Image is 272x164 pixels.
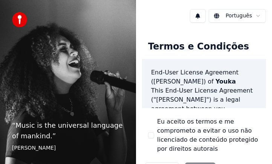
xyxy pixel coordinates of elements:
p: “ Music is the universal language of mankind. ” [12,120,124,141]
p: This End-User License Agreement ("[PERSON_NAME]") is a legal agreement between you and [151,86,257,122]
footer: [PERSON_NAME] [12,144,124,152]
img: youka [12,12,27,27]
div: Termos e Condições [142,35,255,59]
span: Youka [215,78,236,85]
h3: End-User License Agreement ([PERSON_NAME]) of [151,68,257,86]
label: Eu aceito os termos e me comprometo a evitar o uso não licenciado de conteúdo protegido por direi... [157,117,260,153]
